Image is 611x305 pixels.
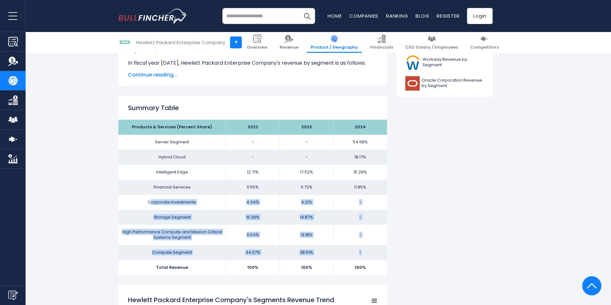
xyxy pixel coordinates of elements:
td: - [333,245,387,260]
span: Competitors [470,45,499,50]
td: - [280,150,333,165]
span: Financials [370,45,393,50]
th: 2023 [280,120,333,135]
a: Workday Revenue by Segment [401,54,488,71]
td: 100% [333,260,387,275]
td: Total Revenue [118,260,226,275]
td: Server Segment [118,135,226,150]
a: + [230,36,242,48]
img: ORCL logo [405,76,420,91]
td: Storage Segment [118,210,226,225]
a: Go to homepage [118,9,187,23]
span: Overview [247,45,267,50]
th: Products & Services (Percent Share) [118,120,226,135]
img: WDAY logo [405,55,421,70]
td: Financial Services [118,180,226,195]
td: 100% [280,260,333,275]
span: Product / Geography [311,45,358,50]
td: 11.04% [226,225,280,245]
span: Revenue [280,45,298,50]
td: 16.29% [226,210,280,225]
a: Financials [366,32,397,53]
td: Hybrid Cloud [118,150,226,165]
a: Login [467,8,493,24]
span: Oracle Corporation Revenue by Segment [422,78,484,89]
td: 4.21% [280,195,333,210]
th: 2024 [333,120,387,135]
th: 2022 [226,120,280,135]
a: Blog [416,12,429,19]
p: In fiscal year [DATE], Hewlett Packard Enterprise Company's revenue by segment is as follows: [128,59,377,67]
a: Ranking [386,12,408,19]
td: 12.71% [226,165,280,180]
a: Overview [243,32,271,53]
td: - [333,210,387,225]
tspan: Hewlett Packard Enterprise Company's Segments Revenue Trend [128,295,334,304]
td: 13.18% [280,225,333,245]
td: - [333,225,387,245]
td: Corporate Investments [118,195,226,210]
td: 38.51% [280,245,333,260]
td: Compute Segment [118,245,226,260]
a: Companies [349,12,378,19]
div: Hewlett Packard Enterprise Company [136,39,225,46]
a: Revenue [276,32,302,53]
td: 17.52% [280,165,333,180]
span: Continue reading... [128,71,377,79]
td: High Performance Compute and Mission Critical Systems Segment [118,225,226,245]
h2: Summary Table [128,103,377,113]
span: CEO Salary / Employees [405,45,458,50]
td: Intelligent Edge [118,165,226,180]
a: CEO Salary / Employees [401,32,462,53]
td: 4.34% [226,195,280,210]
a: Home [328,12,342,19]
img: bullfincher logo [118,9,187,23]
td: 11.72% [280,180,333,195]
td: 14.87% [280,210,333,225]
td: 15.29% [333,165,387,180]
span: Workday Revenue by Segment [423,57,484,68]
td: - [226,135,280,150]
button: Search [299,8,315,24]
td: - [226,150,280,165]
td: - [280,135,333,150]
img: HPE logo [119,36,131,48]
a: Product / Geography [307,32,362,53]
td: 18.17% [333,150,387,165]
td: 54.68% [333,135,387,150]
a: Competitors [466,32,503,53]
td: 100% [226,260,280,275]
td: 11.55% [226,180,280,195]
td: 44.07% [226,245,280,260]
td: 11.85% [333,180,387,195]
td: - [333,195,387,210]
a: Register [437,12,459,19]
a: Oracle Corporation Revenue by Segment [401,75,488,92]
